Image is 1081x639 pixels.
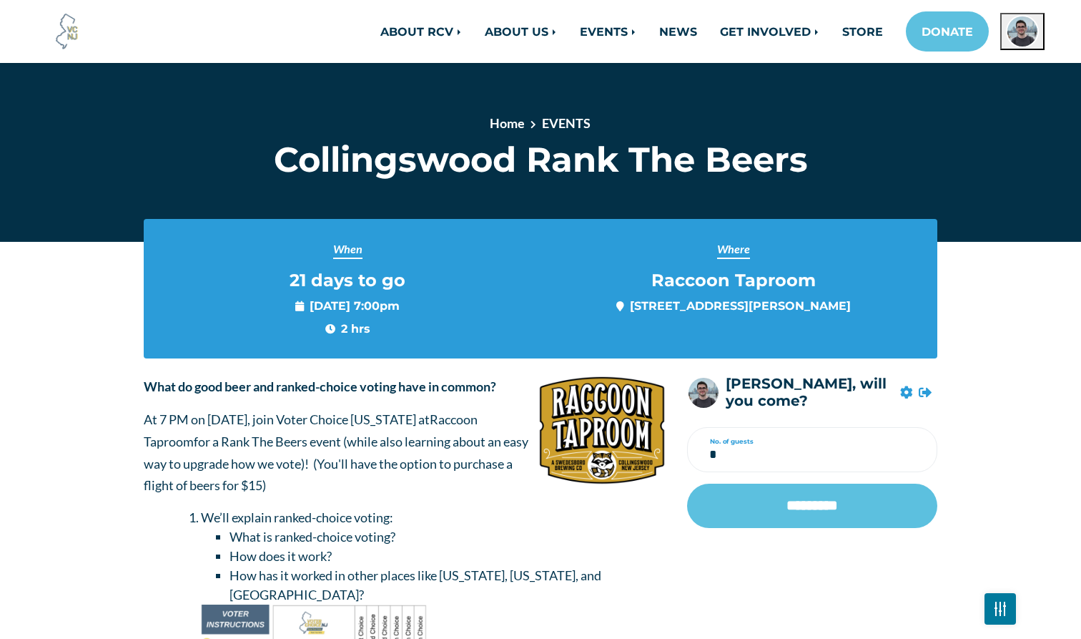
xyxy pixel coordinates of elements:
[144,379,496,394] strong: What do good beer and ranked-choice voting have in common?
[630,298,851,313] a: [STREET_ADDRESS][PERSON_NAME]
[48,12,87,51] img: Voter Choice NJ
[144,411,478,449] span: Raccoon Taproom
[831,17,894,46] a: STORE
[246,139,836,180] h1: Collingswood Rank The Beers
[717,240,750,259] span: Where
[144,409,666,496] p: At 7 PM on [DATE], join Voter Choice [US_STATE] at for a Rank The Beers event (while also learnin...
[648,17,709,46] a: NEWS
[144,219,937,358] section: Event info
[229,527,666,547] li: What is ranked-choice voting?
[369,17,473,46] a: ABOUT RCV
[490,115,525,131] a: Home
[726,376,894,410] h5: [PERSON_NAME], will you come?
[290,270,405,291] span: 21 days to go
[906,11,989,52] a: DONATE
[1006,15,1039,48] img: Jack Cunningham
[295,297,400,314] span: [DATE] 7:00pm
[1000,13,1045,50] button: Open profile menu for Jack Cunningham
[325,320,370,337] span: 2 hrs
[709,17,831,46] a: GET INVOLVED
[538,376,666,485] img: silologo1.png
[687,376,720,409] img: Jack Cunningham
[229,566,666,605] li: How has it worked in other places like [US_STATE], [US_STATE], and [GEOGRAPHIC_DATA]?
[568,17,648,46] a: EVENTS
[144,456,513,494] span: ou'll have the option to purchase a flight of beers for $15)
[542,115,591,131] a: EVENTS
[297,114,784,139] nav: breadcrumb
[473,17,568,46] a: ABOUT US
[333,240,362,259] span: When
[994,605,1006,612] img: Fader
[651,270,816,291] span: Raccoon Taproom
[229,547,666,566] li: How does it work?
[246,11,1045,52] nav: Main navigation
